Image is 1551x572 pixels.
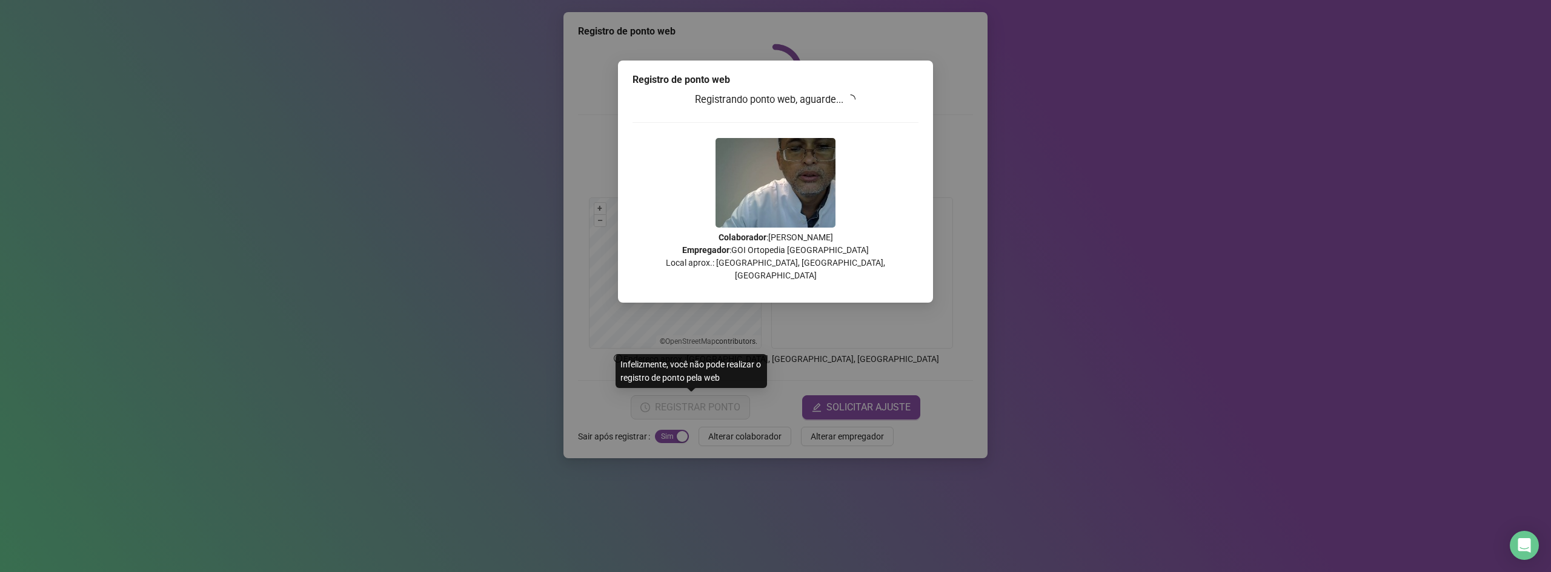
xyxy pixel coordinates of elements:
[682,245,729,255] strong: Empregador
[633,92,918,108] h3: Registrando ponto web, aguarde...
[633,73,918,87] div: Registro de ponto web
[1510,531,1539,560] div: Open Intercom Messenger
[716,138,835,228] img: Z
[719,232,766,242] strong: Colaborador
[616,354,767,388] div: Infelizmente, você não pode realizar o registro de ponto pela web
[633,231,918,282] p: : [PERSON_NAME] : GOI Ortopedia [GEOGRAPHIC_DATA] Local aprox.: [GEOGRAPHIC_DATA], [GEOGRAPHIC_DA...
[846,94,855,104] span: loading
